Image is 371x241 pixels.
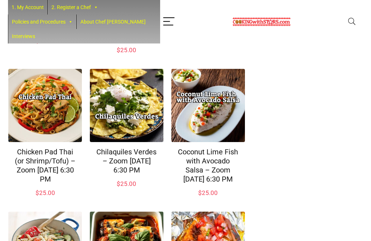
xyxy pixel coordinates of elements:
[8,14,76,29] a: Policies and Procedures
[15,147,75,183] a: Chicken Pad Thai (or Shrimp/Tofu) – Zoom [DATE] 6:30 PM
[77,14,149,29] a: About Chef [PERSON_NAME]
[343,12,360,32] button: Search
[233,17,291,26] img: Chef Paula's Cooking With Stars
[178,147,238,183] a: Coconut Lime Fish with Avocado Salsa – Zoom [DATE] 6:30 PM
[198,189,218,196] bdi: 25.00
[198,189,202,196] span: $
[117,180,120,187] span: $
[36,189,39,196] span: $
[36,189,55,196] bdi: 25.00
[96,147,157,174] a: Chilaquiles Verdes – Zoom [DATE] 6:30 PM
[117,180,136,187] bdi: 25.00
[171,69,245,142] img: Coconut Lime Fish with Avocado Salsa – Zoom Monday March 10, 2025 @ 6:30 PM
[117,46,136,54] bdi: 25.00
[160,12,178,32] button: Menu
[90,69,163,142] img: Chilaquiles Verdes – Zoom Monday March 31, 2025 @ 6:30 PM
[8,69,82,142] img: Chicken Pad Thai (or Shrimp/Tofu) – Zoom Monday Oct 6, 2025 @ 6:30 PM
[117,46,120,54] span: $
[8,29,39,43] a: Interviews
